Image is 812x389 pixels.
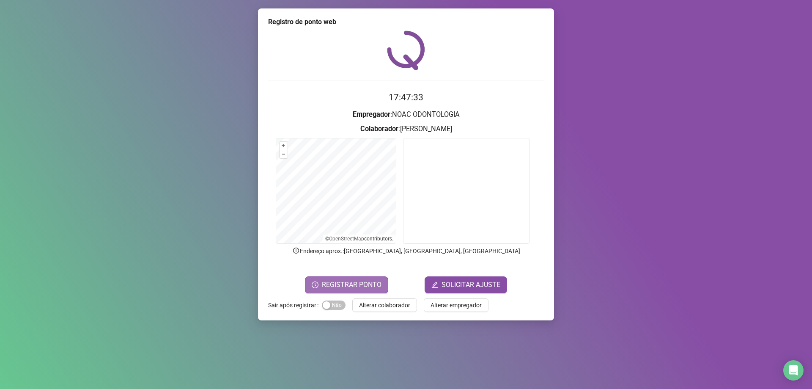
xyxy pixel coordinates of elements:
[322,280,381,290] span: REGISTRAR PONTO
[431,281,438,288] span: edit
[387,30,425,70] img: QRPoint
[352,298,417,312] button: Alterar colaborador
[312,281,318,288] span: clock-circle
[424,298,488,312] button: Alterar empregador
[431,301,482,310] span: Alterar empregador
[305,276,388,293] button: REGISTRAR PONTO
[329,236,364,242] a: OpenStreetMap
[325,236,393,242] li: © contributors.
[268,298,322,312] label: Sair após registrar
[425,276,507,293] button: editSOLICITAR AJUSTE
[280,150,288,158] button: –
[268,17,544,27] div: Registro de ponto web
[359,301,410,310] span: Alterar colaborador
[268,246,544,256] p: Endereço aprox. : [GEOGRAPHIC_DATA], [GEOGRAPHIC_DATA], [GEOGRAPHIC_DATA]
[353,110,390,119] strong: Empregador
[280,142,288,150] button: +
[389,92,423,102] time: 17:47:33
[783,360,804,381] div: Open Intercom Messenger
[292,247,300,254] span: info-circle
[268,124,544,135] h3: : [PERSON_NAME]
[442,280,500,290] span: SOLICITAR AJUSTE
[268,109,544,120] h3: : NOAC ODONTOLOGIA
[360,125,398,133] strong: Colaborador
